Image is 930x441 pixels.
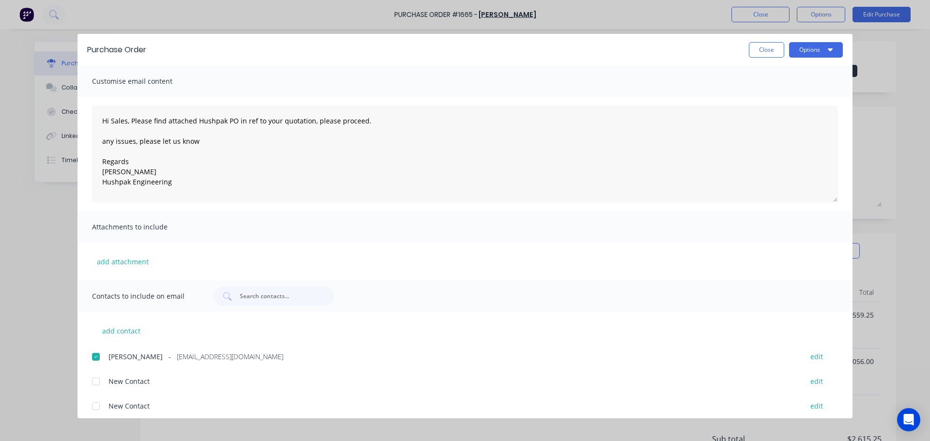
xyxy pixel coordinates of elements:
div: Purchase Order [87,44,146,56]
button: add attachment [92,254,154,269]
button: add contact [92,323,150,338]
span: New Contact [108,401,150,411]
button: edit [805,375,829,388]
span: New Contact [108,376,150,386]
span: [PERSON_NAME] [108,351,163,362]
button: Options [789,42,843,58]
button: edit [805,350,829,363]
input: Search contacts... [239,291,319,301]
textarea: Hi Sales, Please find attached Hushpak PO in ref to your quotation, please proceed. any issues, p... [92,106,838,202]
span: - [169,351,171,362]
span: Attachments to include [92,220,199,234]
div: Open Intercom Messenger [897,408,920,431]
button: edit [805,399,829,412]
button: Close [749,42,784,58]
span: Contacts to include on email [92,289,199,303]
span: [EMAIL_ADDRESS][DOMAIN_NAME] [177,351,283,362]
span: Customise email content [92,75,199,88]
